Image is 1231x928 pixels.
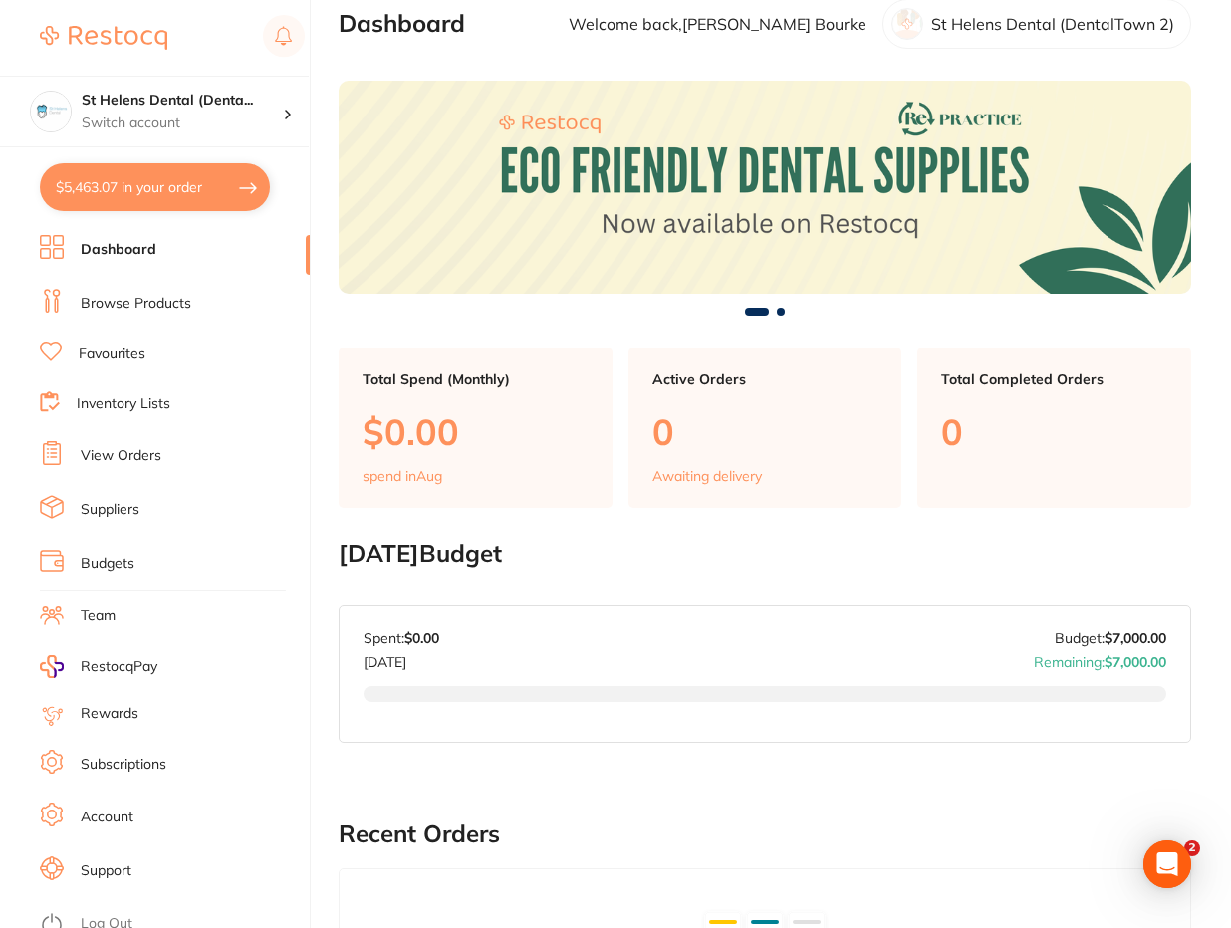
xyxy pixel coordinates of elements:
img: Dashboard [339,81,1191,294]
img: RestocqPay [40,655,64,678]
a: Budgets [81,554,134,574]
img: St Helens Dental (DentalTown 2) [31,92,71,131]
a: Restocq Logo [40,15,167,61]
p: 0 [941,411,1167,452]
a: Dashboard [81,240,156,260]
a: Total Completed Orders0 [917,348,1191,509]
p: 0 [652,411,878,452]
a: View Orders [81,446,161,466]
a: Support [81,861,131,881]
strong: $7,000.00 [1105,629,1166,647]
p: St Helens Dental (DentalTown 2) [931,15,1174,33]
p: [DATE] [364,646,439,670]
h2: Recent Orders [339,820,1191,848]
a: Browse Products [81,294,191,314]
span: 2 [1184,840,1200,856]
p: Welcome back, [PERSON_NAME] Bourke [569,15,866,33]
a: RestocqPay [40,655,157,678]
p: Active Orders [652,371,878,387]
strong: $0.00 [404,629,439,647]
a: Inventory Lists [77,394,170,414]
p: spend in Aug [363,468,442,484]
a: Team [81,606,116,626]
a: Suppliers [81,500,139,520]
p: $0.00 [363,411,589,452]
strong: $7,000.00 [1105,653,1166,671]
div: Open Intercom Messenger [1143,840,1191,888]
p: Switch account [82,114,283,133]
p: Remaining: [1034,646,1166,670]
h2: [DATE] Budget [339,540,1191,568]
p: Budget: [1055,630,1166,646]
p: Awaiting delivery [652,468,762,484]
a: Favourites [79,345,145,364]
span: RestocqPay [81,657,157,677]
p: Total Completed Orders [941,371,1167,387]
p: Spent: [364,630,439,646]
img: Restocq Logo [40,26,167,50]
h2: Dashboard [339,10,465,38]
h4: St Helens Dental (DentalTown 2) [82,91,283,111]
button: $5,463.07 in your order [40,163,270,211]
p: Total Spend (Monthly) [363,371,589,387]
a: Total Spend (Monthly)$0.00spend inAug [339,348,613,509]
a: Subscriptions [81,755,166,775]
a: Active Orders0Awaiting delivery [628,348,902,509]
a: Rewards [81,704,138,724]
a: Account [81,808,133,827]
